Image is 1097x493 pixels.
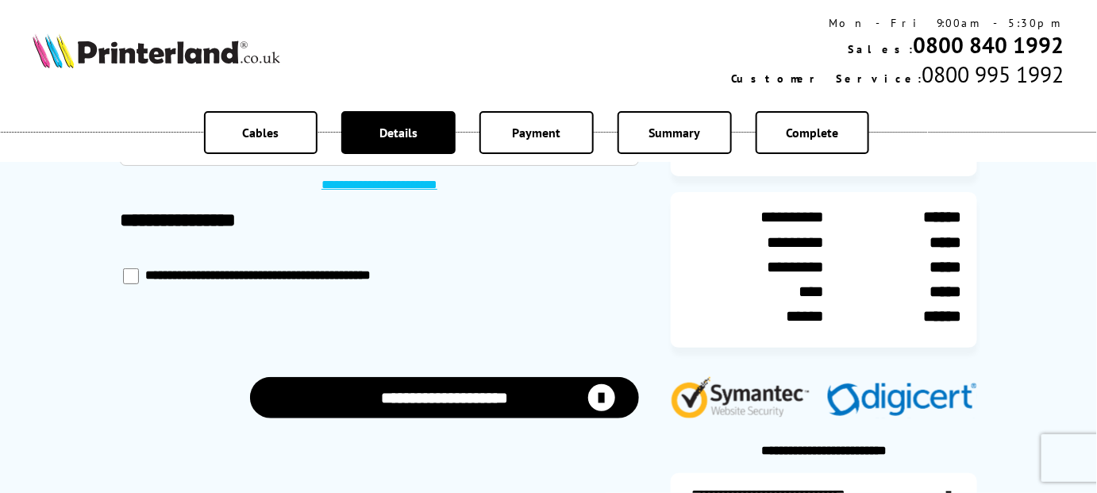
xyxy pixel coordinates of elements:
[732,16,1064,30] div: Mon - Fri 9:00am - 5:30pm
[513,125,561,141] span: Payment
[786,125,838,141] span: Complete
[243,125,279,141] span: Cables
[33,33,280,68] img: Printerland Logo
[649,125,700,141] span: Summary
[914,30,1064,60] a: 0800 840 1992
[379,125,418,141] span: Details
[732,71,922,86] span: Customer Service:
[849,42,914,56] span: Sales:
[922,60,1064,89] span: 0800 995 1992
